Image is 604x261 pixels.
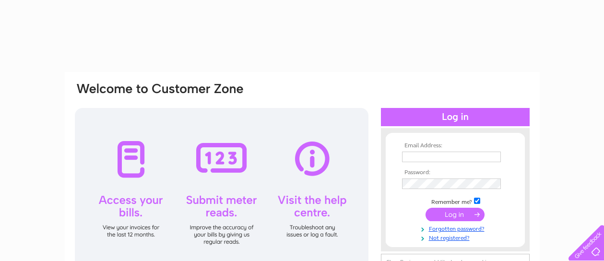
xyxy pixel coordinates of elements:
[402,233,511,242] a: Not registered?
[400,196,511,206] td: Remember me?
[402,224,511,233] a: Forgotten password?
[400,169,511,176] th: Password:
[400,142,511,149] th: Email Address:
[426,208,485,221] input: Submit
